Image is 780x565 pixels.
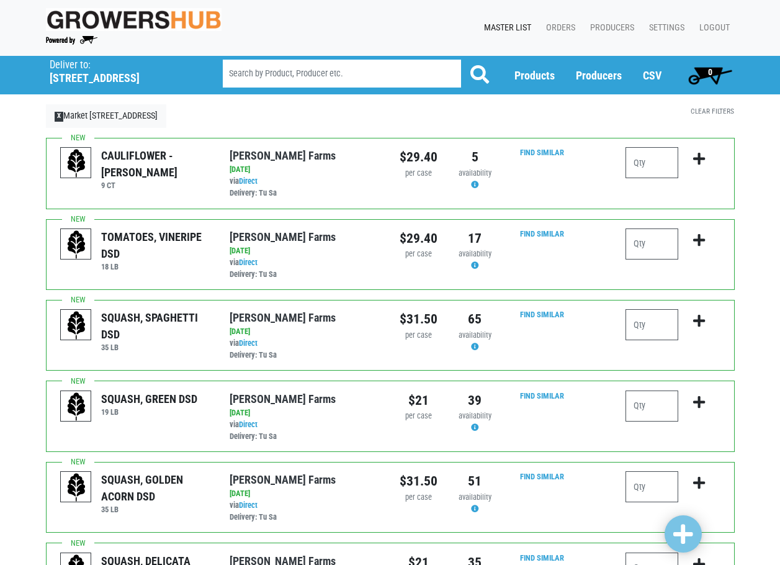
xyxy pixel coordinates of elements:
[239,338,258,348] a: Direct
[223,60,461,88] input: Search by Product, Producer etc.
[520,310,564,319] a: Find Similar
[625,147,678,178] input: Qty
[459,330,491,340] span: availability
[230,500,380,523] div: via
[101,391,197,407] div: SQUASH, GREEN DSD
[101,505,211,514] h6: 35 LB
[520,391,564,400] a: Find Similar
[520,472,564,481] a: Find Similar
[50,71,191,85] h5: [STREET_ADDRESS]
[520,553,564,563] a: Find Similar
[400,391,437,410] div: $21
[514,69,555,82] a: Products
[239,500,258,510] a: Direct
[230,473,336,486] a: [PERSON_NAME] Farms
[46,104,167,128] a: XMarket [STREET_ADDRESS]
[536,16,580,40] a: Orders
[400,248,437,260] div: per case
[459,168,491,178] span: availability
[230,419,380,443] div: via
[400,309,437,329] div: $31.50
[101,309,211,343] div: SQUASH, SPAGHETTI DSD
[101,407,197,417] h6: 19 LB
[459,411,491,420] span: availability
[580,16,639,40] a: Producers
[400,147,437,167] div: $29.40
[520,148,564,157] a: Find Similar
[400,228,437,248] div: $29.40
[639,16,689,40] a: Settings
[576,69,622,82] a: Producers
[101,471,211,505] div: SQUASH, GOLDEN ACORN DSD
[55,112,64,122] span: X
[459,249,491,258] span: availability
[689,16,735,40] a: Logout
[239,420,258,429] a: Direct
[230,149,336,162] a: [PERSON_NAME] Farms
[400,410,437,422] div: per case
[625,471,678,502] input: Qty
[230,338,380,361] div: via
[230,350,380,361] div: Delivery: Tu Sa
[456,471,494,491] div: 51
[691,107,734,115] a: Clear Filters
[400,330,437,341] div: per case
[101,147,211,181] div: CAULIFLOWER - [PERSON_NAME]
[230,176,380,199] div: via
[456,391,494,410] div: 39
[50,56,200,85] span: Market 32 Glenmont, #196 (329 Glenmont Rd, Glenmont, NY 12077, USA)
[625,309,678,340] input: Qty
[230,326,380,338] div: [DATE]
[46,8,222,31] img: original-fc7597fdc6adbb9d0e2ae620e786d1a2.jpg
[101,228,211,262] div: TOMATOES, VINERIPE DSD
[61,148,92,179] img: placeholder-variety-43d6402dacf2d531de610a020419775a.svg
[230,407,380,419] div: [DATE]
[50,59,191,71] p: Deliver to:
[643,69,661,82] a: CSV
[239,258,258,267] a: Direct
[230,257,380,281] div: via
[101,262,211,271] h6: 18 LB
[101,343,211,352] h6: 35 LB
[456,147,494,167] div: 5
[400,168,437,179] div: per case
[708,67,712,77] span: 0
[520,229,564,238] a: Find Similar
[230,164,380,176] div: [DATE]
[400,492,437,504] div: per case
[61,229,92,260] img: placeholder-variety-43d6402dacf2d531de610a020419775a.svg
[230,392,336,405] a: [PERSON_NAME] Farms
[46,36,97,45] img: Powered by Big Wheelbarrow
[683,63,738,88] a: 0
[625,228,678,260] input: Qty
[61,310,92,341] img: placeholder-variety-43d6402dacf2d531de610a020419775a.svg
[101,181,211,190] h6: 9 CT
[456,309,494,329] div: 65
[474,16,536,40] a: Master List
[230,188,380,199] div: Delivery: Tu Sa
[230,311,336,324] a: [PERSON_NAME] Farms
[230,269,380,281] div: Delivery: Tu Sa
[459,492,491,502] span: availability
[456,228,494,248] div: 17
[230,488,380,500] div: [DATE]
[239,176,258,186] a: Direct
[230,230,336,243] a: [PERSON_NAME] Farms
[61,472,92,503] img: placeholder-variety-43d6402dacf2d531de610a020419775a.svg
[400,471,437,491] div: $31.50
[61,391,92,422] img: placeholder-variety-43d6402dacf2d531de610a020419775a.svg
[230,431,380,443] div: Delivery: Tu Sa
[625,391,678,422] input: Qty
[230,512,380,523] div: Delivery: Tu Sa
[230,245,380,257] div: [DATE]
